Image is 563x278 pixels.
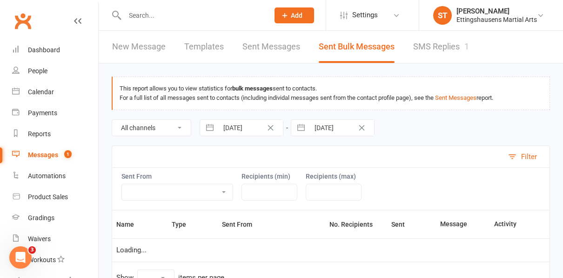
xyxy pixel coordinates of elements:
[12,124,98,145] a: Reports
[521,151,537,162] div: Filter
[28,88,54,96] div: Calendar
[354,122,370,133] button: Clear Date
[28,193,68,201] div: Product Sales
[28,246,36,254] span: 3
[116,219,144,230] button: Name
[391,221,415,228] span: Sent
[12,250,98,271] a: Workouts
[433,6,452,25] div: ST
[456,7,537,15] div: [PERSON_NAME]
[28,172,66,180] div: Automations
[222,221,262,228] span: Sent From
[391,219,415,230] button: Sent
[172,219,196,230] button: Type
[222,219,262,230] button: Sent From
[12,187,98,208] a: Product Sales
[28,67,47,75] div: People
[184,31,224,63] a: Templates
[9,246,32,269] iframe: Intercom live chat
[112,238,550,262] td: Loading...
[291,12,302,19] span: Add
[122,9,262,22] input: Search...
[12,166,98,187] a: Automations
[121,173,233,180] label: Sent From
[218,120,283,136] input: From
[28,235,51,243] div: Waivers
[436,210,490,238] th: Message
[456,15,537,24] div: Ettingshausens Martial Arts
[413,31,469,63] a: SMS Replies1
[28,46,60,54] div: Dashboard
[28,256,56,264] div: Workouts
[329,219,383,230] button: No. Recipients
[12,208,98,229] a: Gradings
[120,93,543,103] div: For a full list of all messages sent to contacts (including individal messages sent from the cont...
[329,221,383,228] span: No. Recipients
[262,122,279,133] button: Clear Date
[64,150,72,158] span: 1
[120,84,543,93] div: This report allows you to view statistics for sent to contacts.
[309,120,374,136] input: To
[232,85,273,92] strong: bulk messages
[503,146,550,167] button: Filter
[352,5,378,26] span: Settings
[490,210,537,238] th: Activity
[12,229,98,250] a: Waivers
[112,31,166,63] a: New Message
[11,9,34,33] a: Clubworx
[28,109,57,117] div: Payments
[435,94,476,101] a: Sent Messages
[306,173,362,180] label: Recipients (max)
[242,31,300,63] a: Sent Messages
[116,221,144,228] span: Name
[464,42,469,51] div: 1
[12,103,98,124] a: Payments
[28,151,58,159] div: Messages
[12,82,98,103] a: Calendar
[172,221,196,228] span: Type
[12,40,98,61] a: Dashboard
[12,145,98,166] a: Messages 1
[275,7,314,23] button: Add
[28,214,54,222] div: Gradings
[28,130,51,138] div: Reports
[12,61,98,82] a: People
[241,173,297,180] label: Recipients (min)
[319,31,395,63] a: Sent Bulk Messages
